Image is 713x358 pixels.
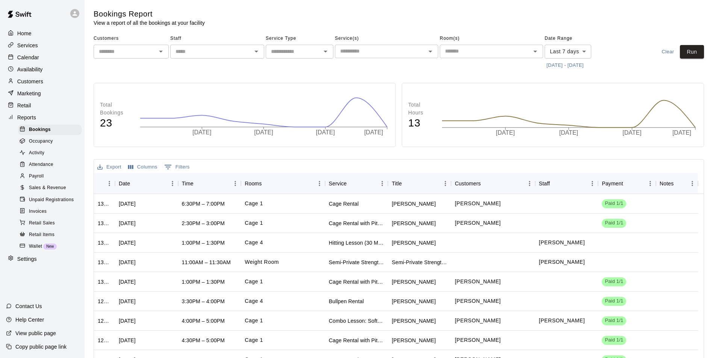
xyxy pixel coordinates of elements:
p: Contact Us [15,302,42,310]
tspan: [DATE] [622,130,641,136]
div: Notes [660,173,674,194]
a: Customers [6,76,79,87]
div: Customers [451,173,535,194]
div: Date [115,173,178,194]
p: Cage 1 [245,317,263,325]
div: Thu, Aug 14, 2025 [119,278,136,286]
div: Mon, Aug 18, 2025 [119,239,136,247]
a: Retail Items [18,229,85,241]
div: Mon, Aug 18, 2025 [119,220,136,227]
p: Services [17,42,38,49]
a: Occupancy [18,135,85,147]
div: Payroll [18,171,82,182]
span: Invoices [29,208,47,215]
div: Sales & Revenue [18,183,82,193]
p: View public page [15,329,56,337]
p: View a report of all the bookings at your facility [94,19,205,27]
button: Sort [194,178,204,189]
button: Sort [550,178,560,189]
button: Menu [230,178,241,189]
div: 2:30PM – 3:00PM [182,220,225,227]
div: Staff [539,173,550,194]
button: Show filters [162,161,192,173]
button: Clear [656,45,680,59]
a: Services [6,40,79,51]
div: Combo Lesson: Softball (60 mins) [329,317,385,325]
button: [DATE] - [DATE] [545,60,586,71]
span: Wallet [29,243,42,250]
p: Cage 1 [245,278,263,286]
div: Service [325,173,388,194]
div: Grant Redding [392,220,436,227]
tspan: [DATE] [192,129,211,135]
span: Occupancy [29,138,53,145]
span: Bookings [29,126,51,134]
button: Sort [674,178,684,189]
button: Sort [262,178,272,189]
div: Date [119,173,130,194]
button: Export [95,161,123,173]
a: Activity [18,147,85,159]
span: Paid 1/1 [602,298,626,305]
div: Retail Sales [18,218,82,229]
p: Aidan Bonadio [455,336,501,344]
span: Date Range [545,33,610,45]
div: Last 7 days [545,45,591,59]
p: Cage 1 [245,336,263,344]
button: Sort [98,178,108,189]
p: Availability [17,66,43,73]
p: Help Center [15,316,44,323]
button: Menu [167,178,178,189]
p: Alex Gett [539,258,585,266]
a: Settings [6,253,79,265]
div: Notes [656,173,698,194]
span: Paid 1/1 [602,200,626,207]
button: Menu [645,178,656,189]
span: Paid 1/1 [602,337,626,344]
span: Sales & Revenue [29,184,66,192]
div: Attendance [18,159,82,170]
span: Payroll [29,173,44,180]
span: Room(s) [440,33,543,45]
p: Weight Room [245,258,279,266]
p: Total Hours [408,101,434,117]
button: Sort [481,178,491,189]
div: Wed, Aug 13, 2025 [119,317,136,325]
div: 1327514 [98,200,111,208]
span: Attendance [29,161,53,168]
div: Nick Leppo [392,278,436,286]
a: Attendance [18,159,85,171]
button: Open [425,46,436,57]
div: 1323426 [98,239,111,247]
p: Copy public page link [15,343,67,350]
a: Retail [6,100,79,111]
button: Open [156,46,166,57]
h4: 23 [100,117,132,130]
p: Coy Baker [455,200,501,208]
button: Run [680,45,704,59]
a: Unpaid Registrations [18,194,85,206]
p: Calendar [17,54,39,61]
div: Rooms [245,173,262,194]
div: Cage Rental with Pitching Machine (Baseball) [329,278,385,286]
tspan: [DATE] [496,130,515,136]
div: Charlie Shull [392,239,436,247]
div: Rooms [241,173,325,194]
a: Calendar [6,52,79,63]
span: Service Type [266,33,333,45]
div: Title [392,173,402,194]
div: Staff [535,173,598,194]
div: Mon, Aug 18, 2025 [119,259,136,266]
div: Marketing [6,88,79,99]
p: Cage 4 [245,297,263,305]
a: Sales & Revenue [18,182,85,194]
button: Menu [687,178,698,189]
span: New [43,244,57,248]
p: Retail [17,102,31,109]
button: Open [530,46,540,57]
div: Payment [598,173,656,194]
